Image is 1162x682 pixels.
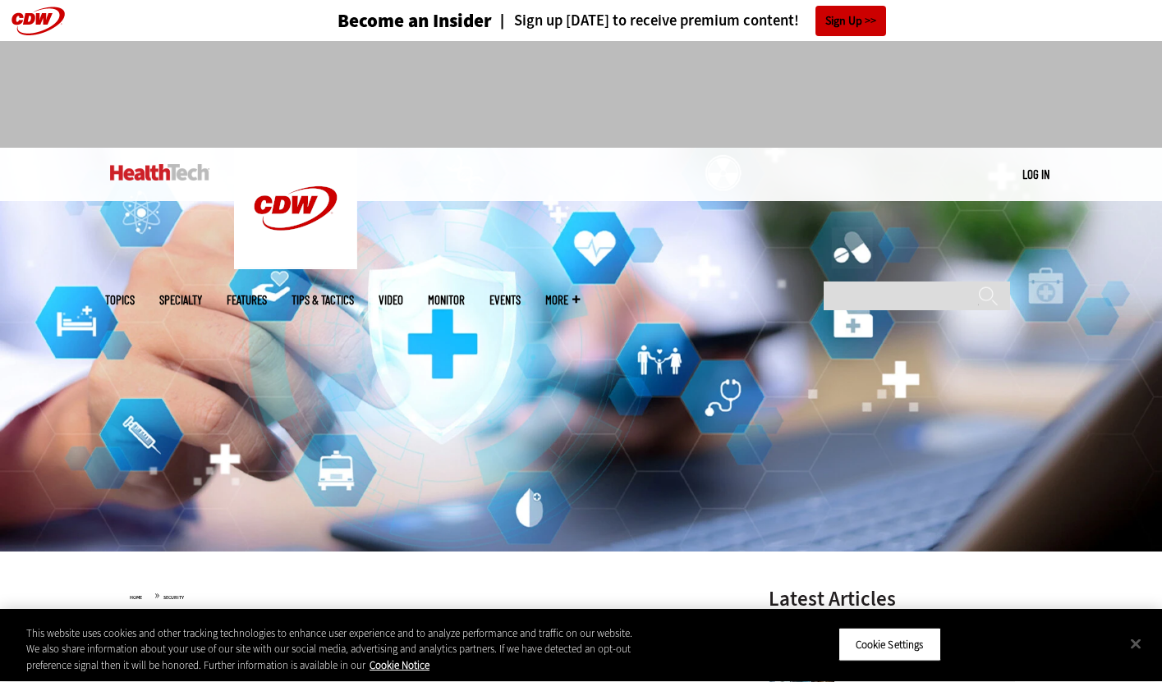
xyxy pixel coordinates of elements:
a: Sign Up [815,6,886,36]
h3: Latest Articles [769,588,1015,609]
a: Sign up [DATE] to receive premium content! [492,13,799,29]
iframe: advertisement [282,57,880,131]
span: Specialty [159,294,202,306]
a: Become an Insider [276,11,492,30]
a: Home [130,594,142,601]
a: More information about your privacy [370,658,429,672]
button: Cookie Settings [838,627,941,661]
span: Topics [105,294,135,306]
a: Log in [1022,167,1049,181]
a: CDW [234,256,357,273]
div: This website uses cookies and other tracking technologies to enhance user experience and to analy... [26,625,639,674]
button: Close [1118,625,1154,661]
a: Tips & Tactics [292,294,354,306]
a: Security [163,594,184,601]
a: Events [489,294,521,306]
div: » [130,588,726,602]
a: Video [379,294,403,306]
img: Home [110,164,209,181]
img: Home [234,148,357,269]
a: MonITor [428,294,465,306]
span: More [545,294,580,306]
a: Features [227,294,267,306]
div: User menu [1022,166,1049,183]
h3: Become an Insider [338,11,492,30]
